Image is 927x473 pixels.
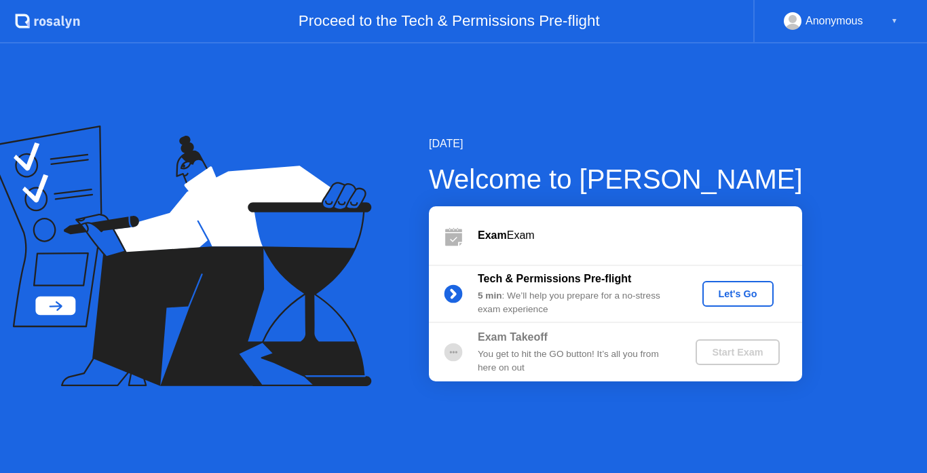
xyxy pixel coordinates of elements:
[702,281,774,307] button: Let's Go
[806,12,863,30] div: Anonymous
[478,347,673,375] div: You get to hit the GO button! It’s all you from here on out
[478,229,507,241] b: Exam
[478,331,548,343] b: Exam Takeoff
[696,339,779,365] button: Start Exam
[701,347,774,358] div: Start Exam
[429,136,803,152] div: [DATE]
[478,290,502,301] b: 5 min
[478,289,673,317] div: : We’ll help you prepare for a no-stress exam experience
[429,159,803,200] div: Welcome to [PERSON_NAME]
[478,227,802,244] div: Exam
[478,273,631,284] b: Tech & Permissions Pre-flight
[891,12,898,30] div: ▼
[708,288,768,299] div: Let's Go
